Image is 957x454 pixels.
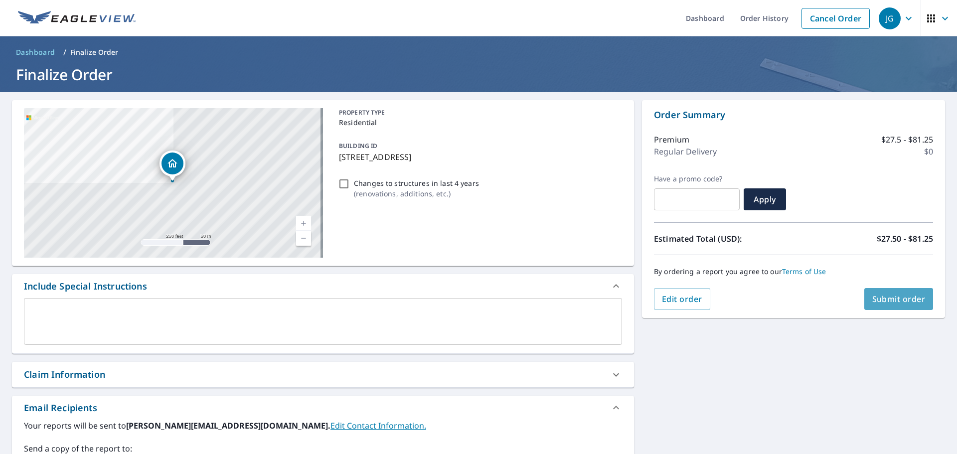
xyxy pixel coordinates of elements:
[296,216,311,231] a: Current Level 17, Zoom In
[12,44,59,60] a: Dashboard
[70,47,119,57] p: Finalize Order
[662,294,702,304] span: Edit order
[339,108,618,117] p: PROPERTY TYPE
[654,134,689,146] p: Premium
[654,267,933,276] p: By ordering a report you agree to our
[654,233,794,245] p: Estimated Total (USD):
[654,288,710,310] button: Edit order
[339,117,618,128] p: Residential
[24,368,105,381] div: Claim Information
[63,46,66,58] li: /
[12,362,634,387] div: Claim Information
[12,44,945,60] nav: breadcrumb
[24,420,622,432] label: Your reports will be sent to
[744,188,786,210] button: Apply
[126,420,330,431] b: [PERSON_NAME][EMAIL_ADDRESS][DOMAIN_NAME].
[339,142,377,150] p: BUILDING ID
[654,174,740,183] label: Have a promo code?
[24,280,147,293] div: Include Special Instructions
[296,231,311,246] a: Current Level 17, Zoom Out
[782,267,826,276] a: Terms of Use
[330,420,426,431] a: EditContactInfo
[801,8,870,29] a: Cancel Order
[16,47,55,57] span: Dashboard
[877,233,933,245] p: $27.50 - $81.25
[12,274,634,298] div: Include Special Instructions
[354,188,479,199] p: ( renovations, additions, etc. )
[872,294,926,304] span: Submit order
[924,146,933,157] p: $0
[18,11,136,26] img: EV Logo
[12,64,945,85] h1: Finalize Order
[339,151,618,163] p: [STREET_ADDRESS]
[354,178,479,188] p: Changes to structures in last 4 years
[159,151,185,181] div: Dropped pin, building 1, Residential property, 31336 Jade Dr Brookfield, MO 64628
[12,396,634,420] div: Email Recipients
[752,194,778,205] span: Apply
[654,108,933,122] p: Order Summary
[881,134,933,146] p: $27.5 - $81.25
[864,288,934,310] button: Submit order
[24,401,97,415] div: Email Recipients
[879,7,901,29] div: JG
[654,146,717,157] p: Regular Delivery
